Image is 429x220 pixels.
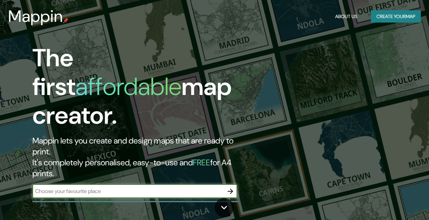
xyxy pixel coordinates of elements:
[371,10,421,23] button: Create yourmap
[32,135,247,179] h2: Mappin lets you create and design maps that are ready to print. It's completely personalised, eas...
[8,7,63,26] h3: Mappin
[193,157,210,168] h5: FREE
[63,18,69,23] img: mappin-pin
[332,10,360,23] button: About Us
[75,71,182,102] h1: affordable
[32,187,224,195] input: Choose your favourite place
[32,44,247,135] h1: The first map creator.
[368,193,421,212] iframe: Help widget launcher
